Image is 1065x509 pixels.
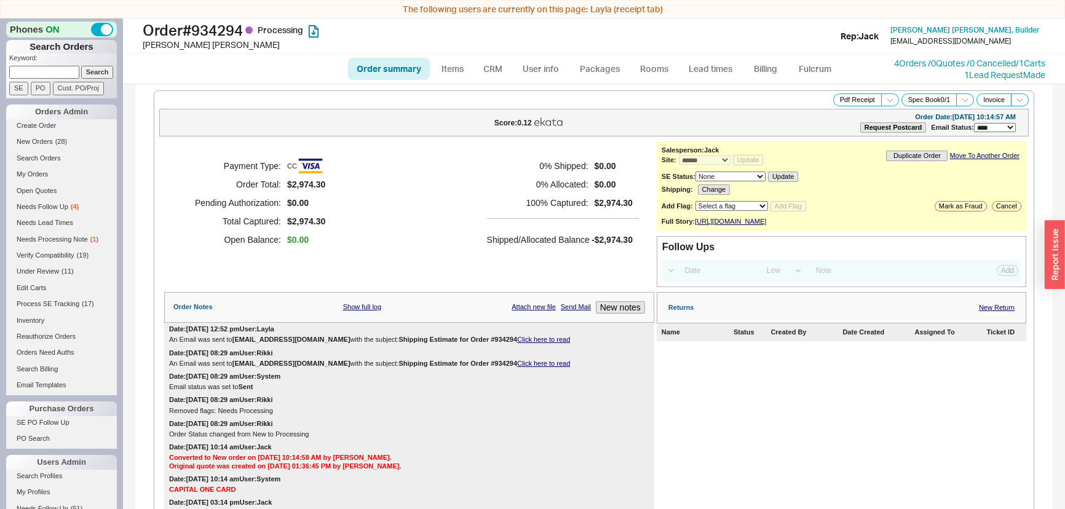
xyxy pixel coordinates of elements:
a: Needs Processing Note(1) [6,233,117,246]
span: $0.00 [287,235,309,245]
input: SE [9,82,28,95]
h5: Shipped/Allocated Balance [487,231,590,248]
div: Orders Admin [6,105,117,119]
div: Returns [668,304,694,312]
a: Email Templates [6,379,117,392]
div: Date: [DATE] 08:29 am User: System [169,373,280,381]
a: Click here to read [517,360,570,367]
span: Processing [258,25,303,35]
button: Pdf Receipt [833,93,882,106]
span: -$2,974.30 [592,235,633,245]
span: Spec Book 0 / 1 [908,96,951,104]
h5: 0 % Allocated: [487,175,588,194]
b: Site: [662,156,676,164]
a: Billing [744,58,787,80]
b: Shipping Estimate for Order #934294 [398,336,517,343]
input: Cust. PO/Proj [53,82,104,95]
a: Search Profiles [6,470,117,483]
div: Purchase Orders [6,401,117,416]
a: CRM [475,58,511,80]
button: Add [997,265,1018,276]
b: [EMAIL_ADDRESS][DOMAIN_NAME] [232,360,350,367]
div: Created By [770,328,840,336]
button: Mark as Fraud [935,201,987,211]
span: Under Review [17,267,59,275]
div: [PERSON_NAME] [PERSON_NAME] [143,39,536,51]
h5: Total Captured: [180,212,281,231]
button: Update [733,155,763,165]
a: My Profiles [6,486,117,499]
a: Under Review(11) [6,265,117,278]
div: Users Admin [6,455,117,470]
b: Shipping Estimate for Order #934294 [398,360,517,367]
b: Shipping: [662,186,693,194]
div: Date: [DATE] 03:14 pm User: Jack [169,499,272,507]
h1: Search Orders [6,40,117,53]
div: Converted to New order on [DATE] 10:14:58 AM by [PERSON_NAME]. [169,454,649,462]
div: Original quote was created on [DATE] 01:36:45 PM by [PERSON_NAME]. [169,462,649,470]
div: Date: [DATE] 08:29 am User: Rikki [169,396,273,404]
a: Open Quotes [6,184,117,197]
a: [PERSON_NAME] [PERSON_NAME], Builder [890,26,1040,34]
a: New Return [979,304,1015,312]
div: An Email was sent to with the subject: [169,360,649,368]
a: Fulcrum [790,58,840,80]
a: Search Billing [6,363,117,376]
a: Send Mail [561,303,591,311]
h5: Order Total: [180,175,281,194]
a: PO Search [6,432,117,445]
button: Cancel [992,201,1021,211]
button: Request Postcard [860,122,927,133]
input: Date [678,262,757,279]
a: Show full log [343,303,381,311]
button: Duplicate Order [886,151,948,161]
div: Name [662,328,731,336]
a: Lead times [679,58,742,80]
a: Inventory [6,314,117,327]
div: Status [734,328,769,336]
a: [URL][DOMAIN_NAME] [695,218,766,226]
input: PO [31,82,50,95]
button: Change [698,184,730,195]
span: $0.00 [287,198,309,208]
a: Needs Lead Times [6,216,117,229]
a: Reauthorize Orders [6,330,117,343]
div: Follow Ups [662,242,715,253]
input: Search [81,66,114,79]
span: ( 11 ) [61,267,74,275]
input: Note [809,262,932,279]
div: Date: [DATE] 08:29 am User: Rikki [169,420,273,428]
a: SE PO Follow Up [6,416,117,429]
a: Search Orders [6,152,117,165]
div: Order Notes [173,303,213,311]
button: Update [768,172,798,182]
strong: CAPITAL ONE CARD [169,486,236,493]
a: Rooms [631,58,677,80]
b: Request Postcard [865,124,922,131]
a: Verify Compatibility(19) [6,249,117,262]
div: Date Created [842,328,912,336]
span: New Orders [17,138,53,145]
span: Verify Compatibility [17,251,74,259]
a: Create Order [6,119,117,132]
div: Order Status changed from New to Processing [169,430,649,438]
div: Phones [6,22,117,37]
div: Email status was set to [169,383,649,391]
span: Needs Processing Note [17,235,88,243]
h5: Pending Authorization: [180,194,281,212]
div: Date: [DATE] 10:14 am User: System [169,475,280,483]
h5: Payment Type: [180,157,281,175]
span: $0.00 [595,180,633,190]
a: Orders Need Auths [6,346,117,359]
a: Attach new file [512,303,556,311]
div: Ticket ID [986,328,1021,336]
button: Spec Book0/1 [901,93,957,106]
div: An Email was sent to with the subject: [169,336,649,344]
div: The following users are currently on this page: [3,3,1062,15]
span: Email Status: [931,124,974,131]
div: Date: [DATE] 10:14 am User: Jack [169,443,272,451]
div: Date: [DATE] 08:29 am User: Rikki [169,349,273,357]
a: New Orders(28) [6,135,117,148]
a: Click here to read [517,336,570,343]
div: [EMAIL_ADDRESS][DOMAIN_NAME] [890,37,1011,45]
